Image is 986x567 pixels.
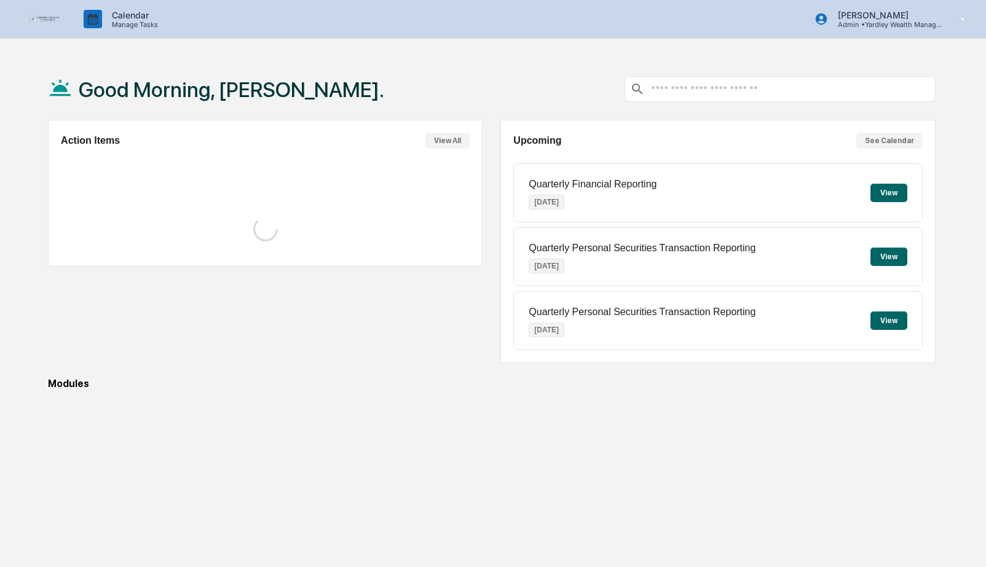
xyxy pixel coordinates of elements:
p: Quarterly Financial Reporting [529,179,657,190]
button: View [870,248,907,266]
h1: Good Morning, [PERSON_NAME]. [79,77,384,102]
p: [DATE] [529,195,564,209]
img: logo [30,16,59,23]
div: Modules [48,378,936,389]
p: Quarterly Personal Securities Transaction Reporting [529,243,755,254]
button: View All [425,133,470,149]
p: Manage Tasks [102,20,164,29]
p: [PERSON_NAME] [828,10,942,20]
p: [DATE] [529,259,564,273]
button: View [870,311,907,330]
button: View [870,184,907,202]
button: See Calendar [856,133,923,149]
p: [DATE] [529,323,564,337]
p: Quarterly Personal Securities Transaction Reporting [529,307,755,318]
p: Admin • Yardley Wealth Management [828,20,942,29]
h2: Action Items [61,135,120,146]
p: Calendar [102,10,164,20]
h2: Upcoming [513,135,561,146]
